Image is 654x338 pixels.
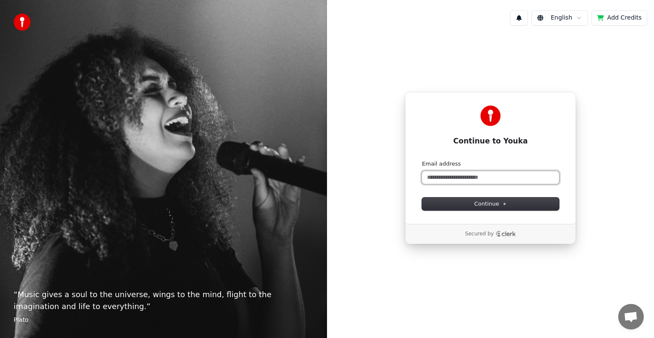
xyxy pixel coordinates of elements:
[14,289,313,312] p: “ Music gives a soul to the universe, wings to the mind, flight to the imagination and life to ev...
[480,106,501,126] img: Youka
[496,231,516,237] a: Clerk logo
[465,231,493,238] p: Secured by
[474,200,507,208] span: Continue
[14,316,313,324] footer: Plato
[422,136,559,146] h1: Continue to Youka
[422,198,559,210] button: Continue
[618,304,644,329] div: Open chat
[422,160,461,168] label: Email address
[591,10,647,26] button: Add Credits
[14,14,31,31] img: youka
